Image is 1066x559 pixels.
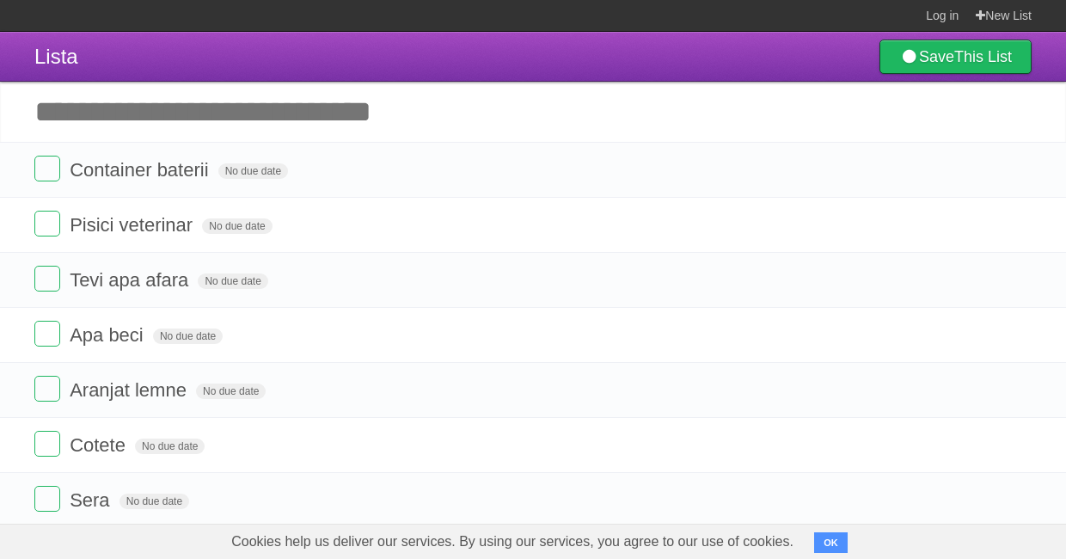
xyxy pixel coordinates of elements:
span: No due date [202,218,272,234]
span: Tevi apa afara [70,269,193,291]
span: Sera [70,489,113,511]
span: No due date [198,273,267,289]
label: Done [34,156,60,181]
span: Lista [34,45,78,68]
label: Done [34,211,60,236]
label: Done [34,321,60,347]
span: Cotete [70,434,130,456]
span: No due date [196,384,266,399]
label: Done [34,376,60,402]
span: No due date [135,439,205,454]
label: Done [34,266,60,292]
span: Apa beci [70,324,148,346]
label: Done [34,431,60,457]
span: No due date [218,163,288,179]
a: SaveThis List [879,40,1032,74]
span: Cookies help us deliver our services. By using our services, you agree to our use of cookies. [214,525,811,559]
label: Done [34,486,60,512]
span: Aranjat lemne [70,379,191,401]
span: Container baterii [70,159,212,181]
span: Pisici veterinar [70,214,197,236]
b: This List [954,48,1012,65]
button: OK [814,532,848,553]
span: No due date [119,494,189,509]
span: No due date [153,329,223,344]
